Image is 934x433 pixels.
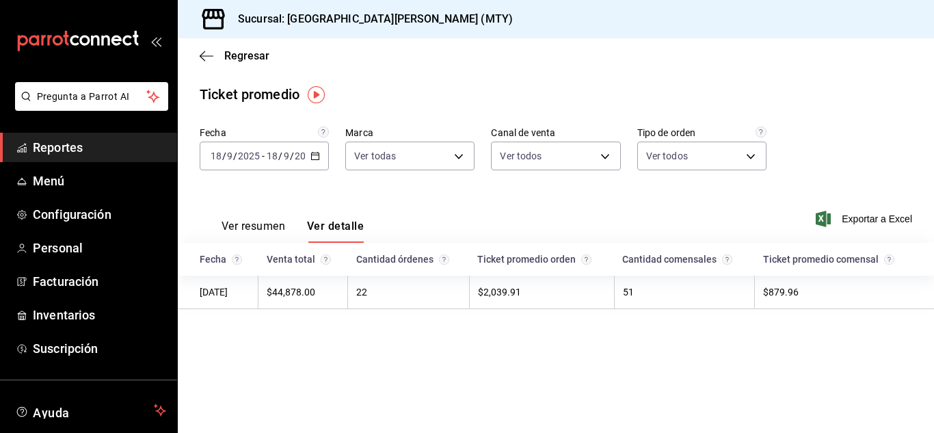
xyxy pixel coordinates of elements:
[722,254,732,265] svg: Comensales atendidos en el día.
[348,276,470,309] td: 22
[278,150,282,161] span: /
[318,127,329,137] svg: Información delimitada a máximo 62 días.
[258,276,348,309] td: $44,878.00
[294,150,317,161] input: ----
[321,254,331,265] svg: Suma del total de las órdenes del día considerando: Cargos por servicio, Descuentos de artículos,...
[37,90,147,104] span: Pregunta a Parrot AI
[491,128,620,137] label: Canal de venta
[356,254,462,265] div: Cantidad órdenes
[222,220,364,243] div: navigation tabs
[755,276,934,309] td: $879.96
[477,254,606,265] div: Ticket promedio orden
[200,128,329,137] label: Fecha
[200,84,299,105] div: Ticket promedio
[581,254,591,265] svg: Venta total / Cantidad de órdenes.
[354,149,396,163] span: Ver todas
[222,220,285,243] button: Ver resumen
[614,276,754,309] td: 51
[33,272,166,291] span: Facturación
[222,150,226,161] span: /
[150,36,161,47] button: open_drawer_menu
[227,11,513,27] h3: Sucursal: [GEOGRAPHIC_DATA][PERSON_NAME] (MTY)
[763,254,912,265] div: Ticket promedio comensal
[33,172,166,190] span: Menú
[33,205,166,224] span: Configuración
[646,149,688,163] span: Ver todos
[178,276,258,309] td: [DATE]
[283,150,290,161] input: --
[33,306,166,324] span: Inventarios
[622,254,746,265] div: Cantidad comensales
[884,254,894,265] svg: Venta total / Cantidad de comensales.
[33,239,166,257] span: Personal
[210,150,222,161] input: --
[345,128,475,137] label: Marca
[500,149,542,163] span: Ver todos
[33,402,148,419] span: Ayuda
[266,150,278,161] input: --
[290,150,294,161] span: /
[226,150,233,161] input: --
[10,99,168,114] a: Pregunta a Parrot AI
[232,254,242,265] svg: Solamente se muestran las fechas con venta.
[233,150,237,161] span: /
[818,211,912,227] button: Exportar a Excel
[33,138,166,157] span: Reportes
[469,276,614,309] td: $2,039.91
[237,150,261,161] input: ----
[15,82,168,111] button: Pregunta a Parrot AI
[200,49,269,62] button: Regresar
[200,254,250,265] div: Fecha
[439,254,449,265] svg: Cantidad de órdenes en el día.
[756,127,766,137] svg: Todas las órdenes contabilizan 1 comensal a excepción de órdenes de mesa con comensales obligator...
[267,254,340,265] div: Venta total
[308,86,325,103] img: Tooltip marker
[307,220,364,243] button: Ver detalle
[262,150,265,161] span: -
[33,339,166,358] span: Suscripción
[224,49,269,62] span: Regresar
[637,128,766,137] label: Tipo de orden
